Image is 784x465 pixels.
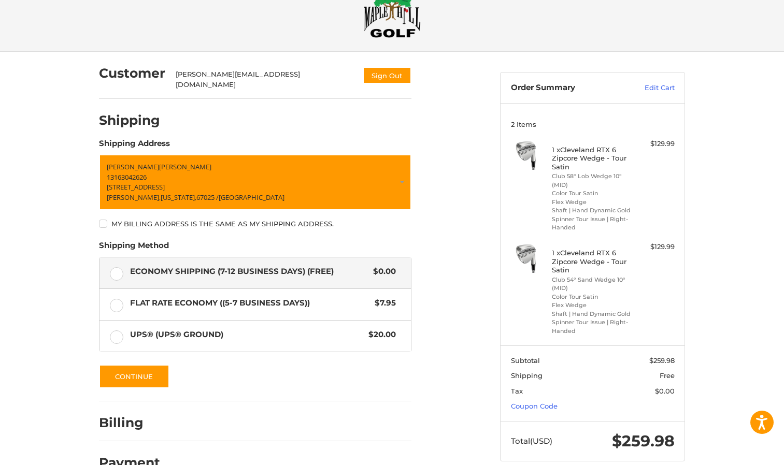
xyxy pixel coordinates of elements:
span: $259.98 [612,431,675,451]
div: [PERSON_NAME][EMAIL_ADDRESS][DOMAIN_NAME] [176,69,353,90]
span: $7.95 [369,297,396,309]
h4: 1 x Cleveland RTX 6 Zipcore Wedge - Tour Satin [552,146,631,171]
span: Economy Shipping (7-12 Business Days) (Free) [130,266,368,278]
span: Flat Rate Economy ((5-7 Business Days)) [130,297,370,309]
span: [PERSON_NAME], [107,193,161,202]
span: $259.98 [649,356,675,365]
div: $129.99 [634,139,675,149]
li: Flex Wedge [552,301,631,310]
span: $20.00 [363,329,396,341]
span: 67025 / [196,193,219,202]
h3: Order Summary [511,83,622,93]
span: Total (USD) [511,436,552,446]
li: Flex Wedge [552,198,631,207]
legend: Shipping Address [99,138,170,154]
span: [US_STATE], [161,193,196,202]
div: $129.99 [634,242,675,252]
iframe: Google Customer Reviews [699,437,784,465]
span: Shipping [511,371,543,380]
h3: 2 Items [511,120,675,128]
span: Subtotal [511,356,540,365]
a: Edit Cart [622,83,675,93]
li: Color Tour Satin [552,293,631,301]
h2: Shipping [99,112,160,128]
span: UPS® (UPS® Ground) [130,329,364,341]
span: $0.00 [655,387,675,395]
span: Free [660,371,675,380]
li: Shaft | Hand Dynamic Gold Spinner Tour Issue | Right-Handed [552,310,631,336]
span: [PERSON_NAME] [107,162,159,171]
li: Club 54° Sand Wedge 10° (MID) [552,275,631,293]
span: [STREET_ADDRESS] [107,182,165,192]
li: Shaft | Hand Dynamic Gold Spinner Tour Issue | Right-Handed [552,206,631,232]
h2: Billing [99,415,160,431]
h4: 1 x Cleveland RTX 6 Zipcore Wedge - Tour Satin [552,249,631,274]
span: 13163042626 [107,172,147,182]
h2: Customer [99,65,165,81]
button: Sign Out [363,67,411,84]
label: My billing address is the same as my shipping address. [99,220,411,228]
a: Enter or select a different address [99,154,411,210]
span: [PERSON_NAME] [159,162,211,171]
li: Color Tour Satin [552,189,631,198]
a: Coupon Code [511,402,558,410]
button: Continue [99,365,169,388]
legend: Shipping Method [99,240,169,256]
li: Club 58° Lob Wedge 10° (MID) [552,172,631,189]
span: [GEOGRAPHIC_DATA] [219,193,284,202]
span: Tax [511,387,523,395]
span: $0.00 [368,266,396,278]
